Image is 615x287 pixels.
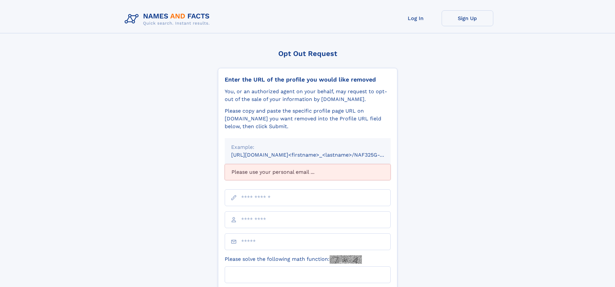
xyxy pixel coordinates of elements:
img: Logo Names and Facts [122,10,215,28]
div: Please copy and paste the specific profile page URL on [DOMAIN_NAME] you want removed into the Pr... [225,107,391,130]
a: Sign Up [442,10,493,26]
small: [URL][DOMAIN_NAME]<firstname>_<lastname>/NAF325G-xxxxxxxx [231,152,403,158]
div: Please use your personal email ... [225,164,391,180]
label: Please solve the following math function: [225,255,362,264]
div: Enter the URL of the profile you would like removed [225,76,391,83]
div: Opt Out Request [218,50,397,58]
div: Example: [231,143,384,151]
a: Log In [390,10,442,26]
div: You, or an authorized agent on your behalf, may request to opt-out of the sale of your informatio... [225,88,391,103]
